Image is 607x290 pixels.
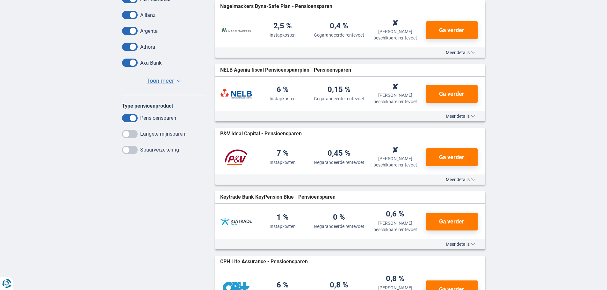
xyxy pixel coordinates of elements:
span: Meer details [446,114,475,118]
div: Instapkosten [270,223,296,230]
div: Instapkosten [270,95,296,102]
div: Instapkosten [270,159,296,166]
button: Meer details [441,114,480,119]
div: [PERSON_NAME] beschikbare rentevoet [370,28,421,41]
img: Keytrade Bank [220,214,252,230]
div: 6 % [277,281,289,290]
button: Meer details [441,177,480,182]
div: 2,5 % [273,22,292,31]
div: 7 % [277,149,289,158]
div: ✘ [392,146,398,154]
div: [PERSON_NAME] beschikbare rentevoet [370,220,421,233]
span: ▼ [177,80,181,82]
button: Ga verder [426,148,478,166]
div: 0,6 % [386,210,404,219]
button: Ga verder [426,213,478,230]
button: Meer details [441,50,480,55]
span: CPH Life Assurance - Pensioensparen [220,258,308,265]
span: Ga verder [439,154,464,160]
div: 6 % [277,86,289,94]
span: Ga verder [439,91,464,97]
button: Ga verder [426,21,478,39]
img: P&V [220,149,252,165]
div: 0,15 % [328,86,350,94]
label: Athora [140,44,155,50]
div: 0 % [333,213,345,222]
div: Gegarandeerde rentevoet [314,159,364,166]
span: Toon meer [147,77,174,85]
span: Keytrade Bank KeyPension Blue - Pensioensparen [220,194,336,201]
div: Gegarandeerde rentevoet [314,223,364,230]
span: Nagelmackers Dyna-Safe Plan - Pensioensparen [220,3,332,10]
div: 0,8 % [386,275,404,283]
div: 0,45 % [328,149,350,158]
div: 0,4 % [330,22,348,31]
span: Meer details [446,242,475,246]
button: Meer details [441,242,480,247]
img: NELB [220,86,252,102]
span: Ga verder [439,219,464,224]
div: Gegarandeerde rentevoet [314,95,364,102]
img: Nagelmackers [220,22,252,38]
div: [PERSON_NAME] beschikbare rentevoet [370,155,421,168]
div: 0,8 % [330,281,348,290]
label: Allianz [140,12,155,18]
label: Langetermijnsparen [140,131,185,137]
span: P&V Ideal Capital - Pensioensparen [220,130,302,138]
div: ✘ [392,83,398,91]
button: Toon meer ▼ [145,76,183,85]
label: Spaarverzekering [140,147,179,153]
span: Meer details [446,50,475,55]
label: Pensioensparen [140,115,176,121]
span: Ga verder [439,27,464,33]
div: Instapkosten [270,32,296,38]
button: Ga verder [426,85,478,103]
div: 1 % [277,213,289,222]
div: [PERSON_NAME] beschikbare rentevoet [370,92,421,105]
div: Gegarandeerde rentevoet [314,32,364,38]
label: Argenta [140,28,158,34]
label: Type pensioenproduct [122,103,173,109]
span: Meer details [446,177,475,182]
div: ✘ [392,19,398,27]
span: NELB Agenia fiscal Pensioenspaarplan - Pensioensparen [220,67,351,74]
label: Axa Bank [140,60,162,66]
